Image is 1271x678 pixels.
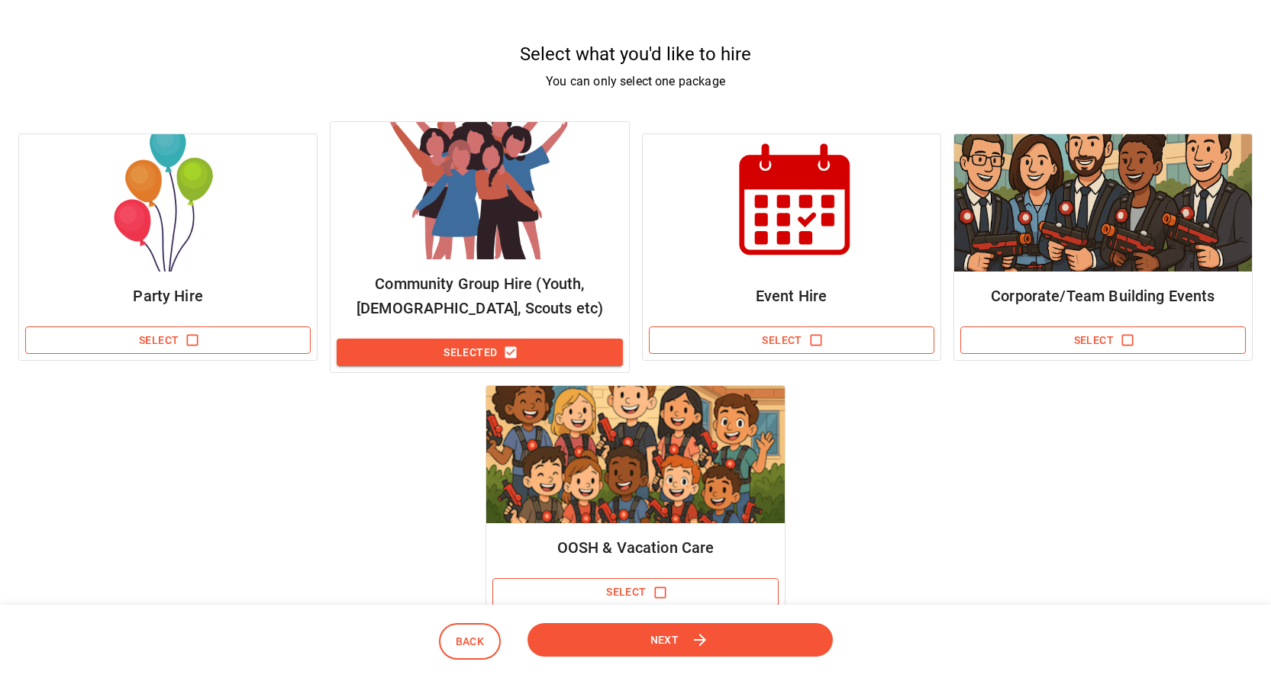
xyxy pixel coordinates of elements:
[25,326,311,355] button: Select
[31,284,305,308] h6: Party Hire
[954,134,1252,272] img: Package
[966,284,1240,308] h6: Corporate/Team Building Events
[650,630,679,649] span: Next
[649,326,934,355] button: Select
[337,339,622,367] button: Selected
[655,284,928,308] h6: Event Hire
[527,622,832,657] button: Next
[960,326,1246,355] button: Select
[486,386,784,523] img: Package
[456,632,485,651] span: Back
[18,42,1253,66] h5: Select what you'd like to hire
[19,134,317,272] img: Package
[343,272,616,320] h6: Community Group Hire (Youth, [DEMOGRAPHIC_DATA], Scouts etc)
[643,134,940,272] img: Package
[331,122,628,259] img: Package
[18,72,1253,91] p: You can only select one package
[492,578,778,606] button: Select
[439,623,502,660] button: Back
[498,535,772,560] h6: OOSH & Vacation Care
